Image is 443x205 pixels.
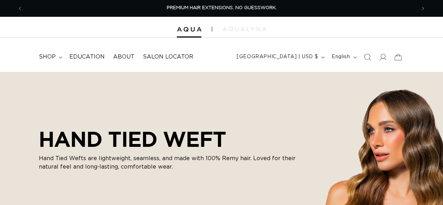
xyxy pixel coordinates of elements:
[113,53,134,61] span: About
[415,2,431,15] button: Next announcement
[69,53,105,61] span: Education
[139,49,198,65] a: Salon Locator
[12,2,28,15] button: Previous announcement
[35,49,65,65] summary: shop
[237,53,318,61] span: [GEOGRAPHIC_DATA] | USD $
[223,27,267,31] img: aqualyna.com
[39,53,56,61] span: shop
[39,154,305,171] p: Hand Tied Wefts are lightweight, seamless, and made with 100% Remy hair. Loved for their natural ...
[360,49,375,65] summary: Search
[65,49,109,65] a: Education
[327,50,359,64] button: English
[143,53,193,61] span: Salon Locator
[109,49,139,65] a: About
[39,127,305,151] h2: HAND TIED WEFT
[332,53,350,61] span: English
[233,50,327,64] button: [GEOGRAPHIC_DATA] | USD $
[177,27,201,32] img: Aqua Hair Extensions
[167,6,277,10] span: PREMIUM HAIR EXTENSIONS. NO GUESSWORK.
